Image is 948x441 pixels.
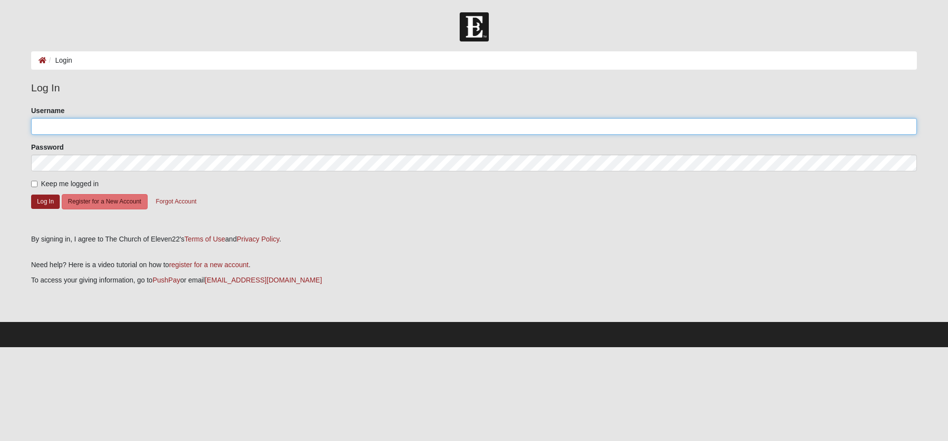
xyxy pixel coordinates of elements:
button: Register for a New Account [62,194,148,209]
span: Keep me logged in [41,180,99,188]
label: Password [31,142,64,152]
a: PushPay [153,276,180,284]
div: By signing in, I agree to The Church of Eleven22's and . [31,234,917,244]
a: [EMAIL_ADDRESS][DOMAIN_NAME] [205,276,322,284]
button: Log In [31,195,60,209]
legend: Log In [31,80,917,96]
a: Privacy Policy [237,235,279,243]
a: Terms of Use [185,235,225,243]
input: Keep me logged in [31,181,38,187]
img: Church of Eleven22 Logo [460,12,489,41]
p: To access your giving information, go to or email [31,275,917,285]
li: Login [46,55,72,66]
label: Username [31,106,65,116]
a: register for a new account [169,261,248,269]
p: Need help? Here is a video tutorial on how to . [31,260,917,270]
button: Forgot Account [150,194,203,209]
